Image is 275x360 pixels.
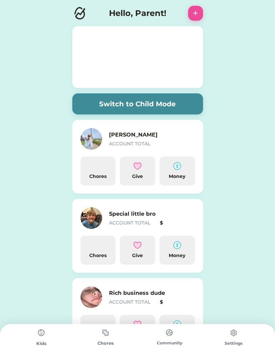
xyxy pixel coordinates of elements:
[173,162,181,170] img: money-cash-dollar-coin--accounting-billing-payment-cash-coin-currency-money-finance.svg
[173,241,181,249] img: money-cash-dollar-coin--accounting-billing-payment-cash-coin-currency-money-finance.svg
[163,326,176,339] img: type%3Dchores%2C%20state%3Ddefault.svg
[160,299,195,306] div: $
[80,207,102,229] img: https%3A%2F%2F1dfc823d71cc564f25c7cc035732a2d8.cdn.bubble.io%2Ff1710538413493x180678129519366460%...
[133,162,142,170] img: interface-favorite-heart--reward-social-rating-media-heart-it-like-favorite-love.svg
[133,241,142,249] img: interface-favorite-heart--reward-social-rating-media-heart-it-like-favorite-love.svg
[123,173,152,180] div: Give
[188,6,203,21] button: +
[202,340,266,346] div: Settings
[83,173,113,180] div: Chores
[35,326,48,340] img: type%3Dchores%2C%20state%3Ddefault.svg
[74,340,138,347] div: Chores
[109,299,158,306] div: ACCOUNT TOTAL
[80,128,102,150] img: https%3A%2F%2F1dfc823d71cc564f25c7cc035732a2d8.cdn.bubble.io%2Ff1751128687251x615215017226080600%...
[173,320,181,328] img: money-cash-dollar-coin--accounting-billing-payment-cash-coin-currency-money-finance.svg
[162,252,192,259] div: Money
[94,320,102,328] img: yH5BAEAAAAALAAAAAABAAEAAAIBRAA7
[10,340,74,347] div: Kids
[99,326,112,339] img: type%3Dchores%2C%20state%3Ddefault.svg
[80,286,102,308] img: https%3A%2F%2F1dfc823d71cc564f25c7cc035732a2d8.cdn.bubble.io%2Ff1749398883526x398731242935397300%...
[109,140,158,147] div: ACCOUNT TOTAL
[109,219,158,227] div: ACCOUNT TOTAL
[123,252,152,259] div: Give
[160,219,195,227] div: $
[72,6,87,21] img: Logo.svg
[109,7,166,19] h4: Hello, Parent!
[133,320,142,328] img: interface-favorite-heart--reward-social-rating-media-heart-it-like-favorite-love.svg
[227,326,240,340] img: type%3Dchores%2C%20state%3Ddefault.svg
[109,289,177,297] h6: Rich business dude
[109,210,177,218] h6: Special little bro
[90,28,185,86] img: yH5BAEAAAAALAAAAAABAAEAAAIBRAA7
[137,340,202,346] div: Community
[94,162,102,170] img: yH5BAEAAAAALAAAAAABAAEAAAIBRAA7
[162,173,192,180] div: Money
[83,252,113,259] div: Chores
[72,93,203,114] button: Switch to Child Mode
[109,131,177,139] h6: [PERSON_NAME]
[94,241,102,249] img: yH5BAEAAAAALAAAAAABAAEAAAIBRAA7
